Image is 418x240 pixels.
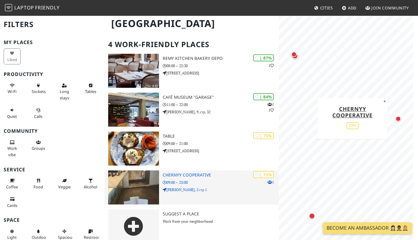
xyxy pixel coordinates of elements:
[106,15,278,32] h1: [GEOGRAPHIC_DATA]
[348,5,357,11] span: Add
[4,128,101,134] h3: Community
[30,81,47,97] button: Sockets
[253,54,274,61] div: | 87%
[14,4,34,11] span: Laptop
[4,176,21,192] button: Coffee
[108,54,159,88] img: Remy Kitchen Bakery Depo
[163,102,279,108] p: 11:00 – 22:00
[4,137,21,159] button: Work vibe
[163,218,279,224] p: Work from your neighborhood
[32,235,48,240] span: Outdoor area
[34,114,42,119] span: Video/audio calls
[332,105,373,119] a: Chernyy Cooperative
[288,48,300,60] div: Map marker
[346,122,359,129] div: 73%
[30,137,47,153] button: Groups
[163,56,279,61] h3: Remy Kitchen Bakery Depo
[163,187,279,193] p: [PERSON_NAME], 5 стр 1
[58,184,71,190] span: Veggie
[82,81,99,97] button: Tables
[163,211,279,217] h3: Suggest a Place
[7,235,17,240] span: Natural light
[163,70,279,76] p: [STREET_ADDRESS]
[4,15,101,34] h2: Filters
[163,148,279,154] p: [STREET_ADDRESS]
[60,89,69,100] span: Long stays
[84,184,97,190] span: Alcohol
[104,54,279,88] a: Remy Kitchen Bakery Depo | 87% 1 Remy Kitchen Bakery Depo 08:00 – 22:30 [STREET_ADDRESS]
[306,210,318,222] div: Map marker
[35,4,59,11] span: Friendly
[32,89,46,94] span: Power sockets
[108,93,159,127] img: Café Museum "Garage"
[163,134,279,139] h3: Table
[163,63,279,69] p: 08:00 – 22:30
[108,170,159,204] img: Chernyy Cooperative
[7,203,17,208] span: Credit cards
[371,5,409,11] span: Join Community
[4,81,21,97] button: Wi-Fi
[104,132,279,166] a: Table | 75% Table 09:00 – 21:00 [STREET_ADDRESS]
[392,113,404,125] div: Map marker
[4,71,101,77] h3: Productivity
[267,179,274,185] p: 1
[56,176,73,192] button: Veggie
[4,167,101,173] h3: Service
[30,105,47,121] button: Calls
[85,89,96,94] span: Work-friendly tables
[163,180,279,185] p: 09:00 – 23:00
[34,184,43,190] span: Food
[8,89,16,94] span: Stable Wi-Fi
[5,4,12,11] img: LaptopFriendly
[108,132,159,166] img: Table
[5,3,60,13] a: LaptopFriendly LaptopFriendly
[7,114,17,119] span: Quiet
[32,146,45,151] span: Group tables
[104,93,279,127] a: Café Museum "Garage" | 84% 11 Café Museum "Garage" 11:00 – 22:00 [PERSON_NAME], 9, стр. 32
[363,2,411,13] a: Join Community
[382,98,388,105] button: Close popup
[312,2,335,13] a: Cities
[56,81,73,103] button: Long stays
[163,173,279,178] h3: Chernyy Cooperative
[4,194,21,210] button: Cards
[4,217,101,223] h3: Space
[163,95,279,100] h3: Café Museum "Garage"
[84,235,102,240] span: Restroom
[289,50,301,62] div: Map marker
[163,141,279,146] p: 09:00 – 21:00
[267,101,274,113] p: 1 1
[4,105,21,121] button: Quiet
[320,5,333,11] span: Cities
[268,63,274,68] p: 1
[253,171,274,178] div: | 73%
[7,146,17,157] span: People working
[4,39,101,45] h3: My Places
[253,93,274,100] div: | 84%
[339,2,359,13] a: Add
[163,109,279,115] p: [PERSON_NAME], 9, стр. 32
[82,176,99,192] button: Alcohol
[108,35,275,54] h2: 4 Work-Friendly Places
[104,170,279,204] a: Chernyy Cooperative | 73% 1 Chernyy Cooperative 09:00 – 23:00 [PERSON_NAME], 5 стр 1
[30,176,47,192] button: Food
[6,184,18,190] span: Coffee
[253,132,274,139] div: | 75%
[58,235,74,240] span: Spacious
